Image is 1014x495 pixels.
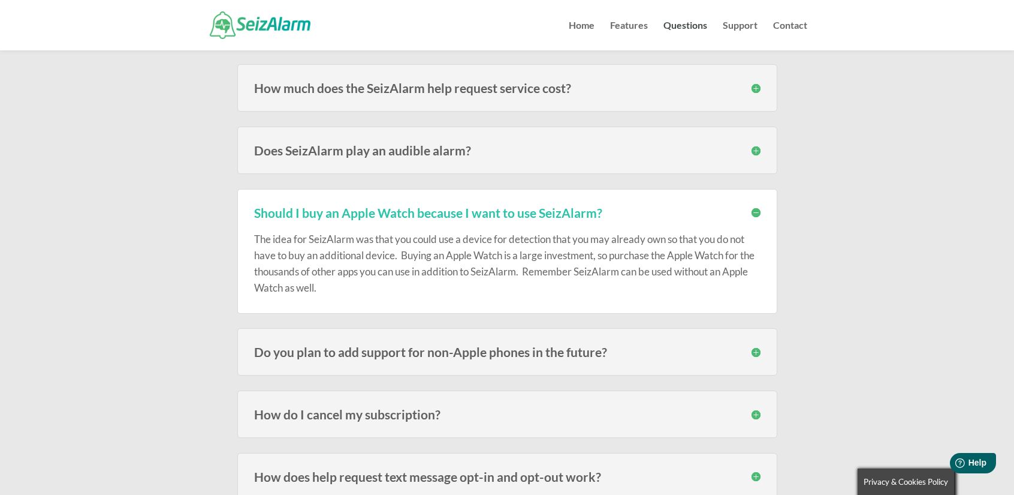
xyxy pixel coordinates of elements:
[723,21,758,50] a: Support
[254,408,760,421] h3: How do I cancel my subscription?
[254,82,760,94] h3: How much does the SeizAlarm help request service cost?
[907,448,1001,482] iframe: Help widget launcher
[254,144,760,157] h3: Does SeizAlarm play an audible alarm?
[254,219,760,296] div: The idea for SeizAlarm was that you could use a device for detection that you may already own so ...
[663,21,707,50] a: Questions
[254,470,760,483] h3: How does help request text message opt-in and opt-out work?
[610,21,648,50] a: Features
[254,346,760,358] h3: Do you plan to add support for non-Apple phones in the future?
[569,21,594,50] a: Home
[210,11,311,38] img: SeizAlarm
[254,206,760,219] h3: Should I buy an Apple Watch because I want to use SeizAlarm?
[773,21,807,50] a: Contact
[864,477,948,487] span: Privacy & Cookies Policy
